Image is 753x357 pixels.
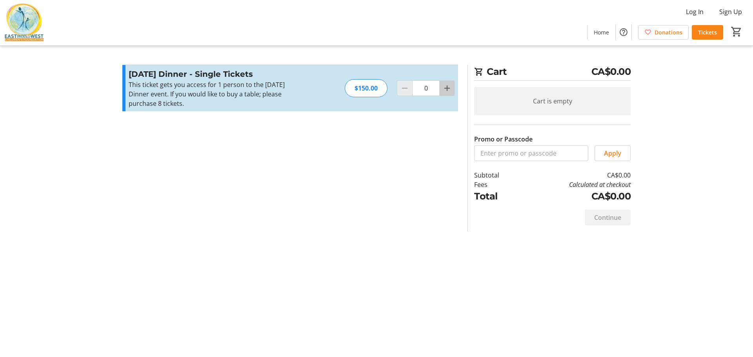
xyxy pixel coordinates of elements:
td: CA$0.00 [520,170,631,180]
span: Donations [655,28,682,36]
a: Donations [638,25,689,40]
button: Sign Up [713,5,748,18]
h2: Cart [474,65,631,81]
button: Cart [729,25,744,39]
span: Home [594,28,609,36]
button: Apply [595,145,631,161]
span: Sign Up [719,7,742,16]
img: East Meets West Children's Foundation's Logo [5,3,44,42]
div: $150.00 [345,79,387,97]
td: CA$0.00 [520,189,631,203]
h3: [DATE] Dinner - Single Tickets [129,68,300,80]
div: Cart is empty [474,87,631,115]
button: Help [616,24,631,40]
span: CA$0.00 [591,65,631,79]
a: Tickets [692,25,723,40]
td: Calculated at checkout [520,180,631,189]
td: Total [474,189,520,203]
span: Apply [604,149,621,158]
label: Promo or Passcode [474,134,533,144]
input: Diwali Dinner - Single Tickets Quantity [412,80,440,96]
span: Log In [686,7,704,16]
button: Log In [680,5,710,18]
td: Fees [474,180,520,189]
a: Home [587,25,615,40]
input: Enter promo or passcode [474,145,588,161]
button: Increment by one [440,81,455,96]
div: This ticket gets you access for 1 person to the [DATE] Dinner event. If you would like to buy a t... [129,80,300,108]
td: Subtotal [474,170,520,180]
span: Tickets [698,28,717,36]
